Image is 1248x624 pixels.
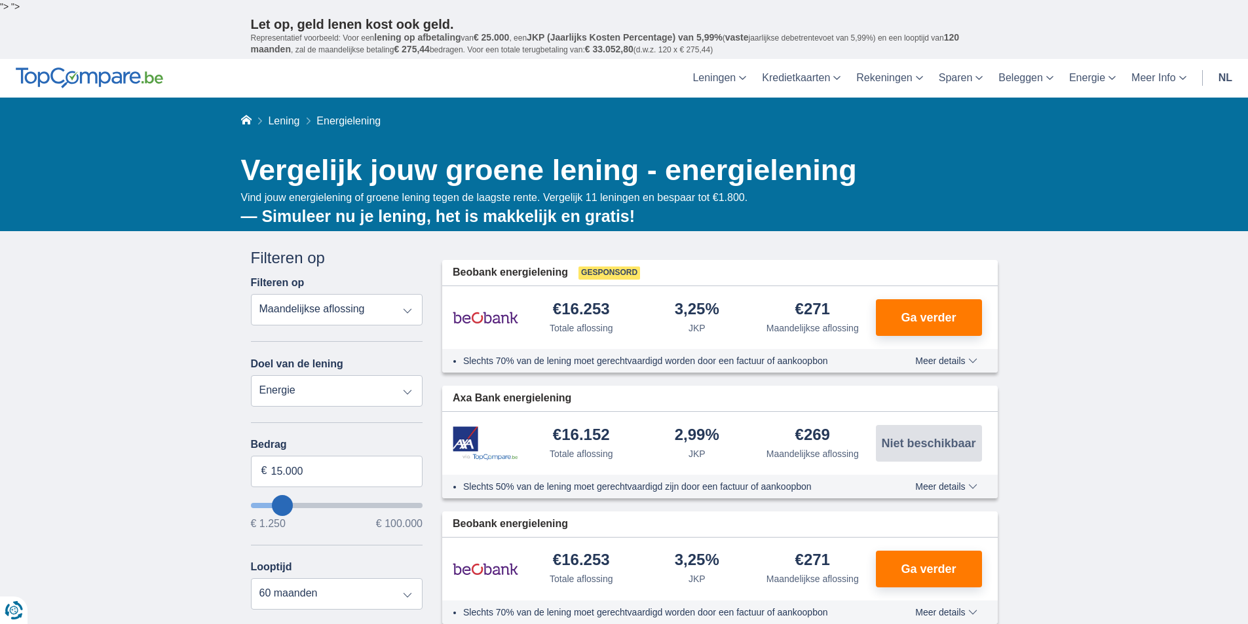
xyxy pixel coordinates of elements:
[453,265,568,280] span: Beobank energielening
[915,608,977,617] span: Meer details
[1211,59,1240,98] a: nl
[251,561,292,573] label: Looptijd
[795,301,830,319] div: €271
[453,426,518,461] img: product.pl.alt Axa Bank
[795,552,830,570] div: €271
[766,321,859,335] div: Maandelijkse aflossing
[725,32,749,43] span: vaste
[553,427,610,445] div: €16.152
[795,427,830,445] div: €269
[463,480,867,493] li: Slechts 50% van de lening moet gerechtvaardigd zijn door een factuur of aankoopbon
[931,59,991,98] a: Sparen
[585,44,633,54] span: € 33.052,80
[241,207,635,225] b: — Simuleer nu je lening, het is makkelijk en gratis!
[689,447,706,460] div: JKP
[905,481,987,492] button: Meer details
[261,464,267,479] span: €
[251,358,343,370] label: Doel van de lening
[876,425,982,462] button: Niet beschikbaar
[474,32,510,43] span: € 25.000
[241,115,252,126] a: Home
[463,606,867,619] li: Slechts 70% van de lening moet gerechtvaardigd worden door een factuur of aankoopbon
[685,59,754,98] a: Leningen
[16,67,163,88] img: TopCompare
[251,503,423,508] input: wantToBorrow
[915,356,977,365] span: Meer details
[905,607,987,617] button: Meer details
[251,247,423,269] div: Filteren op
[241,191,998,228] div: Vind jouw energielening of groene lening tegen de laagste rente. Vergelijk 11 leningen en bespaar...
[901,312,956,323] span: Ga verder
[550,572,613,585] div: Totale aflossing
[881,437,975,449] span: Niet beschikbaar
[374,32,461,43] span: lening op afbetaling
[453,301,518,334] img: product.pl.alt Beobank
[550,447,613,460] div: Totale aflossing
[241,150,998,191] h1: Vergelijk jouw groene lening - energielening
[550,321,613,335] div: Totale aflossing
[754,59,848,98] a: Kredietkaarten
[915,482,977,491] span: Meer details
[453,553,518,585] img: product.pl.alt Beobank
[394,44,430,54] span: € 275,44
[251,277,305,289] label: Filteren op
[901,563,956,575] span: Ga verder
[1124,59,1194,98] a: Meer Info
[376,519,423,529] span: € 100.000
[578,266,640,280] span: Gesponsord
[766,447,859,460] div: Maandelijkse aflossing
[251,32,960,54] span: 120 maanden
[553,301,610,319] div: €16.253
[876,299,982,336] button: Ga verder
[675,552,719,570] div: 3,25%
[553,552,610,570] div: €16.253
[453,391,571,406] span: Axa Bank energielening
[251,439,423,450] label: Bedrag
[251,32,998,56] p: Representatief voorbeeld: Voor een van , een ( jaarlijkse debetrentevoet van 5,99%) en een loopti...
[675,301,719,319] div: 3,25%
[268,115,299,126] a: Lening
[1061,59,1124,98] a: Energie
[905,356,987,366] button: Meer details
[316,115,381,126] span: Energielening
[689,321,706,335] div: JKP
[876,551,982,587] button: Ga verder
[991,59,1061,98] a: Beleggen
[251,519,286,529] span: € 1.250
[675,427,719,445] div: 2,99%
[463,354,867,367] li: Slechts 70% van de lening moet gerechtvaardigd worden door een factuur of aankoopbon
[689,572,706,585] div: JKP
[251,16,998,32] p: Let op, geld lenen kost ook geld.
[848,59,930,98] a: Rekeningen
[527,32,723,43] span: JKP (Jaarlijks Kosten Percentage) van 5,99%
[766,572,859,585] div: Maandelijkse aflossing
[453,517,568,532] span: Beobank energielening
